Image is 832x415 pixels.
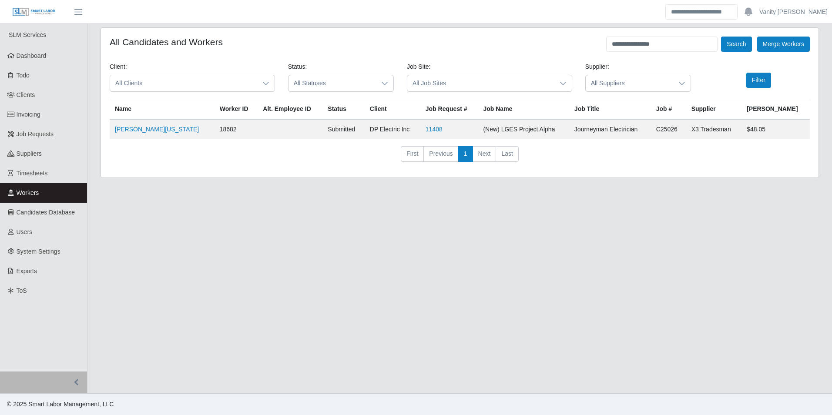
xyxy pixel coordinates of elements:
input: Search [665,4,738,20]
span: Job Requests [17,131,54,137]
span: Workers [17,189,39,196]
td: Journeyman Electrician [569,119,651,139]
a: Vanity [PERSON_NAME] [759,7,828,17]
th: Client [365,99,420,120]
td: submitted [322,119,364,139]
td: $48.05 [741,119,810,139]
span: Suppliers [17,150,42,157]
label: Job Site: [407,62,430,71]
span: Exports [17,268,37,274]
span: Invoicing [17,111,40,118]
span: All Suppliers [586,75,673,91]
span: System Settings [17,248,60,255]
span: Dashboard [17,52,47,59]
span: SLM Services [9,31,46,38]
label: Supplier: [585,62,609,71]
span: All Job Sites [407,75,554,91]
td: (New) LGES Project Alpha [478,119,569,139]
td: 18682 [215,119,258,139]
th: Status [322,99,364,120]
span: All Clients [110,75,257,91]
span: ToS [17,287,27,294]
th: Job Request # [420,99,478,120]
th: Job Name [478,99,569,120]
th: Supplier [686,99,742,120]
td: C25026 [651,119,686,139]
span: All Statuses [289,75,376,91]
label: Status: [288,62,307,71]
button: Merge Workers [757,37,810,52]
span: Clients [17,91,35,98]
span: © 2025 Smart Labor Management, LLC [7,401,114,408]
button: Search [721,37,751,52]
a: 11408 [426,126,443,133]
th: [PERSON_NAME] [741,99,810,120]
th: Job # [651,99,686,120]
span: Candidates Database [17,209,75,216]
th: Alt. Employee ID [258,99,322,120]
th: Worker ID [215,99,258,120]
button: Filter [746,73,771,88]
a: 1 [458,146,473,162]
th: Name [110,99,215,120]
span: Todo [17,72,30,79]
span: Users [17,228,33,235]
td: X3 Tradesman [686,119,742,139]
img: SLM Logo [12,7,56,17]
td: DP Electric Inc [365,119,420,139]
nav: pagination [110,146,810,169]
a: [PERSON_NAME][US_STATE] [115,126,199,133]
h4: All Candidates and Workers [110,37,223,47]
th: Job Title [569,99,651,120]
label: Client: [110,62,127,71]
span: Timesheets [17,170,48,177]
